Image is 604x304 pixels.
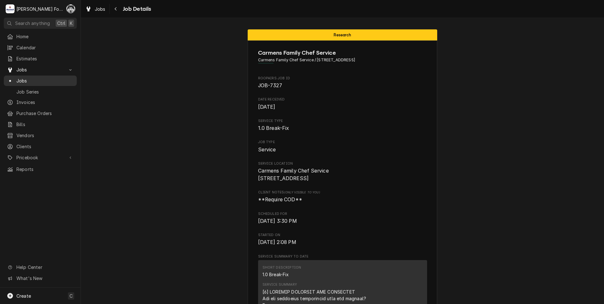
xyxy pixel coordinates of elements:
span: Roopairs Job ID [258,76,427,81]
span: Started On [258,239,427,246]
button: Navigate back [111,4,121,14]
div: [object Object] [258,190,427,204]
span: Create [16,293,31,299]
span: Bills [16,121,74,128]
div: Started On [258,233,427,246]
a: Clients [4,141,77,152]
span: Date Received [258,103,427,111]
a: Go to Pricebook [4,152,77,163]
a: Vendors [4,130,77,141]
div: Scheduled For [258,211,427,225]
a: Home [4,31,77,42]
span: Research [334,33,351,37]
span: Clients [16,143,74,150]
span: Search anything [15,20,50,27]
span: Job Series [16,88,74,95]
div: Job Type [258,140,427,153]
span: Jobs [16,77,74,84]
span: C [69,293,73,299]
span: Started On [258,233,427,238]
span: Pricebook [16,154,64,161]
a: Bills [4,119,77,130]
div: Service Type [258,119,427,132]
span: What's New [16,275,73,282]
span: Job Details [121,5,151,13]
span: Purchase Orders [16,110,74,117]
a: Purchase Orders [4,108,77,119]
a: Jobs [4,76,77,86]
span: Help Center [16,264,73,271]
div: 1.0 Break-Fix [263,271,289,278]
span: Job Type [258,140,427,145]
span: Scheduled For [258,211,427,216]
span: [object Object] [258,196,427,204]
div: [PERSON_NAME] Food Equipment Service [16,6,63,12]
div: Status [248,29,437,40]
span: Vendors [16,132,74,139]
span: Service [258,147,276,153]
span: Service Type [258,125,427,132]
span: Calendar [16,44,74,51]
div: Short Description [263,265,301,270]
div: Client Information [258,49,427,68]
span: Scheduled For [258,217,427,225]
span: Roopairs Job ID [258,82,427,89]
span: [DATE] 3:30 PM [258,218,297,224]
span: 1.0 Break-Fix [258,125,289,131]
a: Go to What's New [4,273,77,283]
div: Date Received [258,97,427,111]
span: Reports [16,166,74,173]
span: Estimates [16,55,74,62]
span: Name [258,49,427,57]
a: Reports [4,164,77,174]
span: Service Location [258,167,427,182]
a: Go to Jobs [4,64,77,75]
a: Calendar [4,42,77,53]
div: Service Summary [263,282,297,287]
div: M [6,4,15,13]
span: K [70,20,73,27]
span: Jobs [95,6,106,12]
a: Job Series [4,87,77,97]
div: Roopairs Job ID [258,76,427,89]
a: Jobs [83,4,108,14]
span: JOB-7327 [258,82,282,88]
a: Invoices [4,97,77,107]
span: Ctrl [57,20,65,27]
span: (Only Visible to You) [284,191,320,194]
a: Go to Help Center [4,262,77,272]
div: Marshall Food Equipment Service's Avatar [6,4,15,13]
span: [DATE] 2:08 PM [258,239,296,245]
div: Service Location [258,161,427,182]
span: Address [258,57,427,63]
span: Client Notes [258,190,427,195]
span: Job Type [258,146,427,154]
span: Carmens Family Chef Service [STREET_ADDRESS] [258,168,329,181]
button: Search anythingCtrlK [4,18,77,29]
span: Invoices [16,99,74,106]
span: Jobs [16,66,64,73]
span: Date Received [258,97,427,102]
div: C( [66,4,75,13]
span: Home [16,33,74,40]
span: Service Location [258,161,427,166]
div: Chris Murphy (103)'s Avatar [66,4,75,13]
span: Service Summary To Date [258,254,427,259]
a: Estimates [4,53,77,64]
span: Service Type [258,119,427,124]
span: [DATE] [258,104,275,110]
